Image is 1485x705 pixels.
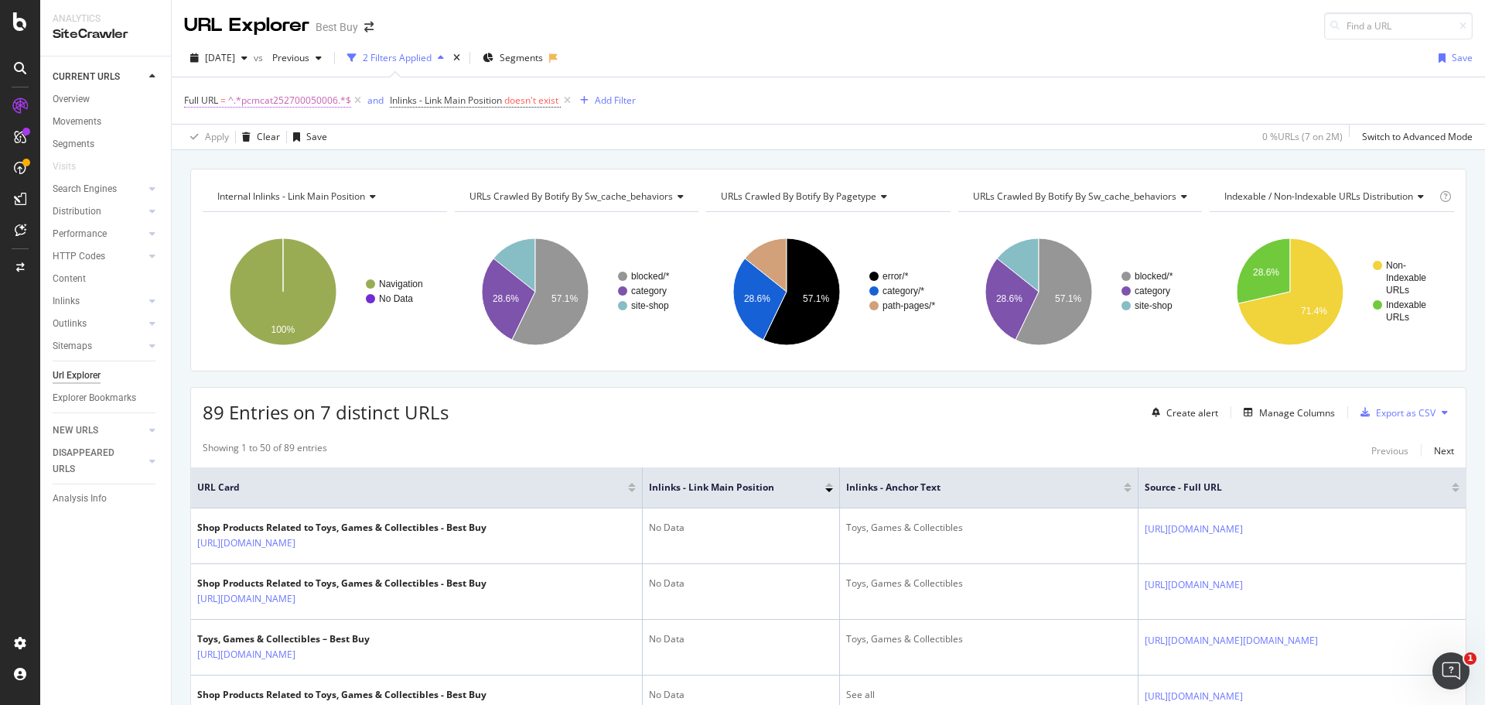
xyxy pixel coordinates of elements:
text: site-shop [631,300,669,311]
text: URLs [1386,285,1409,296]
h4: Internal Inlinks - Link Main Position [214,184,433,209]
div: Toys, Games & Collectibles [846,632,1132,646]
a: Outlinks [53,316,145,332]
text: 28.6% [1253,267,1279,278]
text: 28.6% [493,293,519,304]
span: Inlinks - Link Main Position [390,94,502,107]
button: Clear [236,125,280,149]
svg: A chart. [203,224,447,359]
a: Inlinks [53,293,145,310]
div: No Data [649,577,834,590]
text: category/* [882,286,924,296]
div: Save [306,130,327,143]
div: Manage Columns [1259,406,1335,419]
a: Content [53,271,160,287]
button: Save [1432,46,1473,70]
div: Next [1434,444,1454,457]
a: Sitemaps [53,338,145,354]
button: Add Filter [574,91,636,110]
text: blocked/* [1135,271,1173,282]
text: blocked/* [631,271,670,282]
a: DISAPPEARED URLS [53,445,145,477]
div: URL Explorer [184,12,309,39]
div: SiteCrawler [53,26,159,43]
a: Overview [53,91,160,108]
svg: A chart. [706,224,951,359]
div: Visits [53,159,76,175]
span: Inlinks - Link Main Position [649,481,803,495]
text: Indexable [1386,299,1426,310]
div: Search Engines [53,181,117,197]
a: Segments [53,136,160,152]
div: Analytics [53,12,159,26]
div: Content [53,271,86,287]
a: [URL][DOMAIN_NAME][DOMAIN_NAME] [1145,633,1318,649]
text: error/* [882,271,909,282]
div: Inlinks [53,293,80,310]
button: Previous [1371,441,1408,460]
button: Manage Columns [1237,403,1335,422]
div: DISAPPEARED URLS [53,445,131,477]
a: Visits [53,159,91,175]
a: Search Engines [53,181,145,197]
span: ^.*pcmcat252700050006.*$ [228,90,351,111]
text: 57.1% [551,293,578,304]
span: 89 Entries on 7 distinct URLs [203,399,449,425]
span: Previous [266,51,309,64]
div: Toys, Games & Collectibles [846,577,1132,590]
button: Save [287,125,327,149]
a: Explorer Bookmarks [53,390,160,406]
div: Switch to Advanced Mode [1362,130,1473,143]
div: See all [846,688,1132,702]
a: NEW URLS [53,423,145,439]
div: Export as CSV [1376,406,1435,419]
text: category [631,286,667,296]
text: 100% [271,324,295,335]
a: Analysis Info [53,491,160,507]
a: [URL][DOMAIN_NAME] [197,647,295,662]
button: Create alert [1145,400,1218,425]
button: Apply [184,125,229,149]
a: [URL][DOMAIN_NAME] [1145,522,1243,537]
text: 57.1% [1055,293,1081,304]
span: URLs Crawled By Botify By pagetype [721,190,876,203]
div: No Data [649,521,834,535]
div: Outlinks [53,316,87,332]
button: [DATE] [184,46,254,70]
div: Shop Products Related to Toys, Games & Collectibles - Best Buy [197,688,486,702]
div: HTTP Codes [53,248,105,265]
span: URLs Crawled By Botify By sw_cache_behaviors [469,190,673,203]
div: Movements [53,114,101,130]
div: A chart. [1210,224,1454,359]
a: [URL][DOMAIN_NAME] [1145,689,1243,704]
div: Apply [205,130,229,143]
div: Performance [53,226,107,242]
div: arrow-right-arrow-left [364,22,374,33]
text: 57.1% [803,293,829,304]
div: Analysis Info [53,491,107,507]
svg: A chart. [455,224,699,359]
div: A chart. [958,224,1203,359]
div: Save [1452,51,1473,64]
text: 28.6% [744,293,770,304]
div: Explorer Bookmarks [53,390,136,406]
span: 1 [1464,652,1476,665]
div: Clear [257,130,280,143]
div: Shop Products Related to Toys, Games & Collectibles - Best Buy [197,521,486,535]
a: Url Explorer [53,368,160,384]
text: path-pages/* [882,300,935,311]
button: Previous [266,46,328,70]
h4: URLs Crawled By Botify By sw_cache_behaviors [466,184,696,209]
span: vs [254,51,266,64]
span: Full URL [184,94,218,107]
a: CURRENT URLS [53,69,145,85]
text: URLs [1386,312,1409,323]
span: URLs Crawled By Botify By sw_cache_behaviors [973,190,1176,203]
span: Segments [500,51,543,64]
div: Segments [53,136,94,152]
div: 0 % URLs ( 7 on 2M ) [1262,130,1343,143]
div: Sitemaps [53,338,92,354]
input: Find a URL [1324,12,1473,39]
